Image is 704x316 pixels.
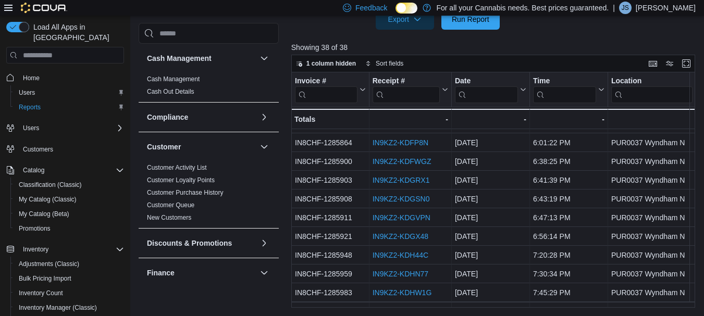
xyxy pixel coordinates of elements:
[147,164,207,172] span: Customer Activity List
[147,189,224,197] a: Customer Purchase History
[295,137,366,149] div: IN8CHF-1285864
[15,193,81,206] a: My Catalog (Classic)
[611,268,701,281] div: PUR0037 Wyndham N
[15,208,124,220] span: My Catalog (Beta)
[611,77,701,103] button: Location
[533,77,596,103] div: Time
[455,212,526,224] div: [DATE]
[455,249,526,262] div: [DATE]
[373,77,440,103] div: Receipt # URL
[10,207,128,221] button: My Catalog (Beta)
[15,86,124,99] span: Users
[455,287,526,299] div: [DATE]
[15,208,73,220] a: My Catalog (Beta)
[533,231,604,243] div: 6:56:14 PM
[611,77,693,103] div: Location
[611,193,701,206] div: PUR0037 Wyndham N
[258,267,270,280] button: Finance
[147,75,200,84] span: Cash Management
[295,231,366,243] div: IN8CHF-1285921
[376,59,403,68] span: Sort fields
[147,142,181,153] h3: Customer
[23,124,39,132] span: Users
[647,57,659,70] button: Keyboard shortcuts
[373,77,448,103] button: Receipt #
[147,112,188,123] h3: Compliance
[455,137,526,149] div: [DATE]
[306,59,356,68] span: 1 column hidden
[611,174,701,187] div: PUR0037 Wyndham N
[23,74,40,82] span: Home
[452,14,489,24] span: Run Report
[15,86,39,99] a: Users
[10,85,128,100] button: Users
[295,212,366,224] div: IN8CHF-1285911
[19,260,79,268] span: Adjustments (Classic)
[295,193,366,206] div: IN8CHF-1285908
[533,77,596,86] div: Time
[258,111,270,124] button: Compliance
[258,141,270,154] button: Customer
[10,300,128,315] button: Inventory Manager (Classic)
[10,286,128,300] button: Inventory Count
[147,177,215,184] a: Customer Loyalty Points
[15,258,83,270] a: Adjustments (Classic)
[533,249,604,262] div: 7:20:28 PM
[15,287,124,299] span: Inventory Count
[2,163,128,178] button: Catalog
[147,142,256,153] button: Customer
[147,76,200,83] a: Cash Management
[10,192,128,207] button: My Catalog (Classic)
[613,2,615,14] p: |
[611,287,701,299] div: PUR0037 Wyndham N
[10,178,128,192] button: Classification (Classic)
[29,22,124,43] span: Load All Apps in [GEOGRAPHIC_DATA]
[19,122,124,134] span: Users
[396,3,417,14] input: Dark Mode
[15,101,124,113] span: Reports
[373,113,448,125] div: -
[295,249,366,262] div: IN8CHF-1285948
[680,57,693,70] button: Enter fullscreen
[533,137,604,149] div: 6:01:22 PM
[441,9,500,30] button: Run Report
[2,70,128,85] button: Home
[373,214,430,222] a: IN9KZ2-KDGVPN
[295,77,357,86] div: Invoice #
[147,238,256,249] button: Discounts & Promotions
[373,195,430,204] a: IN9KZ2-KDGSN0
[15,258,124,270] span: Adjustments (Classic)
[382,9,428,30] span: Export
[147,112,256,123] button: Compliance
[147,268,256,279] button: Finance
[258,53,270,65] button: Cash Management
[636,2,696,14] p: [PERSON_NAME]
[15,301,101,314] a: Inventory Manager (Classic)
[376,9,434,30] button: Export
[533,113,604,125] div: -
[19,71,124,84] span: Home
[139,73,279,103] div: Cash Management
[533,212,604,224] div: 6:47:13 PM
[436,2,609,14] p: For all your Cannabis needs. Best prices guaranteed.
[19,243,53,256] button: Inventory
[292,57,360,70] button: 1 column hidden
[10,100,128,115] button: Reports
[373,270,428,279] a: IN9KZ2-KDHN77
[19,72,44,84] a: Home
[622,2,629,14] span: JS
[533,77,604,103] button: Time
[663,57,676,70] button: Display options
[15,222,55,235] a: Promotions
[455,174,526,187] div: [DATE]
[611,113,701,125] div: -
[19,181,82,189] span: Classification (Classic)
[147,202,194,209] a: Customer Queue
[619,2,632,14] div: Jay Stewart
[373,158,431,166] a: IN9KZ2-KDFWGZ
[23,166,44,174] span: Catalog
[139,162,279,229] div: Customer
[147,88,194,96] span: Cash Out Details
[147,89,194,96] a: Cash Out Details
